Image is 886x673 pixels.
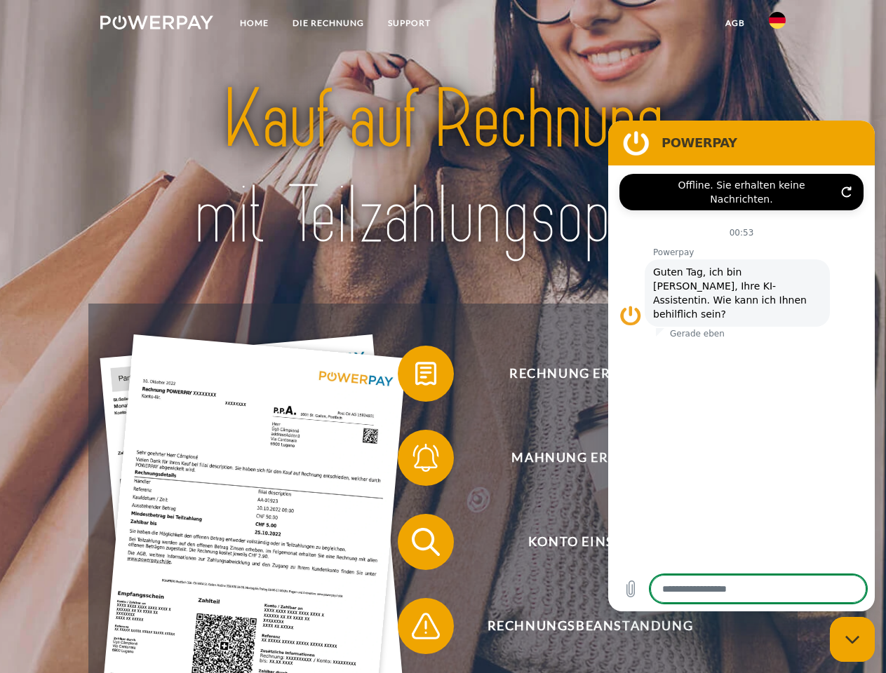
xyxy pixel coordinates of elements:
[830,617,875,662] iframe: Schaltfläche zum Öffnen des Messaging-Fensters; Konversation läuft
[408,356,443,391] img: qb_bill.svg
[228,11,281,36] a: Home
[398,598,763,654] button: Rechnungsbeanstandung
[408,440,443,475] img: qb_bell.svg
[418,598,762,654] span: Rechnungsbeanstandung
[134,67,752,268] img: title-powerpay_de.svg
[398,514,763,570] button: Konto einsehen
[376,11,443,36] a: SUPPORT
[398,430,763,486] button: Mahnung erhalten?
[281,11,376,36] a: DIE RECHNUNG
[418,430,762,486] span: Mahnung erhalten?
[408,524,443,559] img: qb_search.svg
[713,11,757,36] a: agb
[769,12,786,29] img: de
[608,121,875,611] iframe: Messaging-Fenster
[418,346,762,402] span: Rechnung erhalten?
[398,346,763,402] button: Rechnung erhalten?
[418,514,762,570] span: Konto einsehen
[100,15,213,29] img: logo-powerpay-white.svg
[408,609,443,644] img: qb_warning.svg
